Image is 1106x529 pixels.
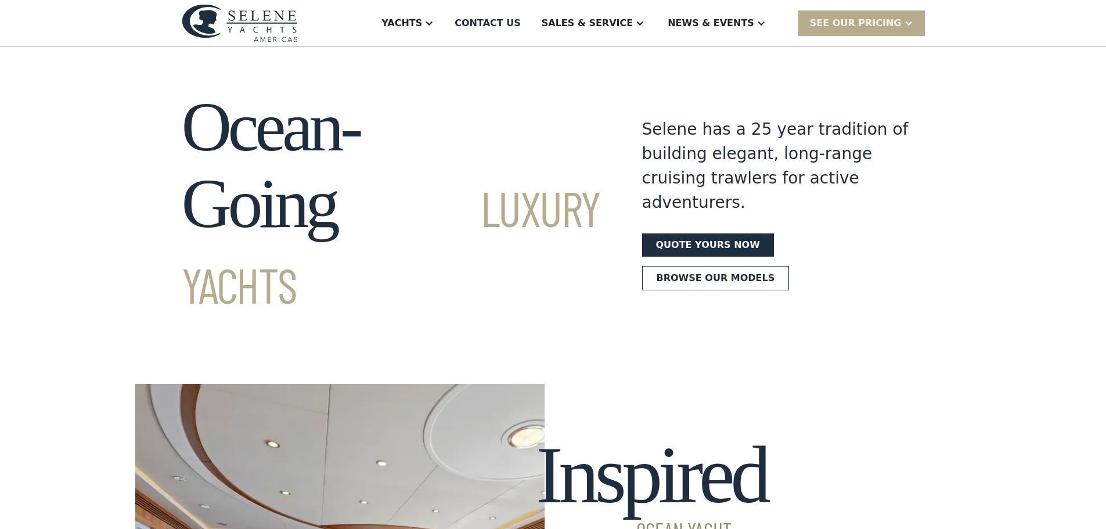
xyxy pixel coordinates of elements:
[542,16,633,30] div: Sales & Service
[642,233,774,257] a: Quote yours now
[798,10,925,35] div: SEE Our Pricing
[642,266,790,290] a: Browse our models
[381,16,422,30] div: Yachts
[810,16,902,30] div: SEE Our Pricing
[455,16,521,30] div: Contact US
[182,89,600,319] h1: Ocean-Going
[642,117,909,215] div: Selene has a 25 year tradition of building elegant, long-range cruising trawlers for active adven...
[668,16,754,30] div: News & EVENTS
[182,178,600,314] span: Luxury Yachts
[182,4,298,42] img: logo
